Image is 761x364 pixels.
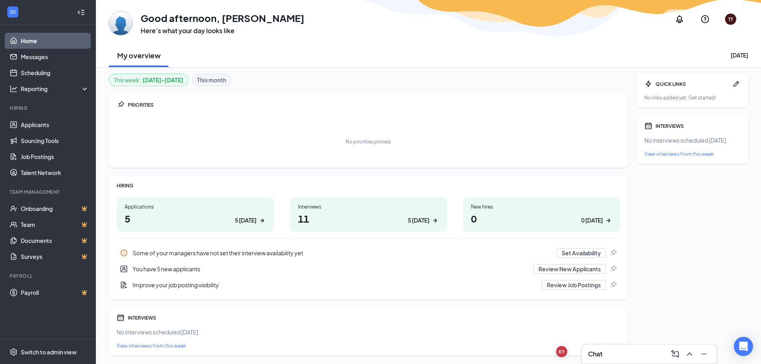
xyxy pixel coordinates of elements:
[117,277,620,293] div: Improve your job posting visibility
[290,197,447,232] a: Interviews115 [DATE]ArrowRight
[117,245,620,261] div: Some of your managers have not set their interview availability yet
[346,138,391,145] div: No priorities pinned.
[120,249,128,257] svg: Info
[143,76,183,84] b: [DATE] - [DATE]
[21,133,89,149] a: Sourcing Tools
[732,80,740,88] svg: Pen
[463,197,620,232] a: New hires00 [DATE]ArrowRight
[133,265,529,273] div: You have 5 new applicants
[471,203,612,210] div: New hires
[117,50,161,60] h2: My overview
[117,314,125,322] svg: Calendar
[644,122,652,130] svg: Calendar
[609,281,617,289] svg: Pin
[21,249,89,265] a: SurveysCrown
[117,245,620,261] a: InfoSome of your managers have not set their interview availability yetSet AvailabilityPin
[117,342,620,349] a: View interviews from this week
[77,8,85,16] svg: Collapse
[117,261,620,277] div: You have 5 new applicants
[556,248,606,258] button: Set Availability
[141,11,304,25] h1: Good afternoon, [PERSON_NAME]
[644,136,740,144] div: No interviews scheduled [DATE].
[609,249,617,257] svg: Pin
[120,281,128,289] svg: DocumentAdd
[21,33,89,49] a: Home
[133,249,552,257] div: Some of your managers have not set their interview availability yet
[731,51,748,59] div: [DATE]
[117,182,620,189] div: HIRING
[21,233,89,249] a: DocumentsCrown
[21,65,89,81] a: Scheduling
[581,216,603,225] div: 0 [DATE]
[21,165,89,181] a: Talent Network
[21,284,89,300] a: PayrollCrown
[10,105,87,111] div: Hiring
[533,264,606,274] button: Review New Applicants
[10,273,87,279] div: Payroll
[117,101,125,109] svg: Pin
[235,216,256,225] div: 5 [DATE]
[21,85,89,93] div: Reporting
[685,349,694,359] svg: ChevronUp
[588,350,602,358] h3: Chat
[117,261,620,277] a: UserEntityYou have 5 new applicantsReview New ApplicantsPin
[128,101,620,108] div: PRIORITIES
[728,16,733,23] div: TT
[21,348,77,356] div: Switch to admin view
[471,212,612,225] h1: 0
[109,11,133,35] img: Tonia Turpin
[431,217,439,225] svg: ArrowRight
[117,328,620,336] div: No interviews scheduled [DATE].
[125,203,266,210] div: Applications
[609,265,617,273] svg: Pin
[21,149,89,165] a: Job Postings
[114,76,183,84] div: This week :
[670,349,680,359] svg: ComposeMessage
[558,348,565,355] div: KY
[258,217,266,225] svg: ArrowRight
[21,217,89,233] a: TeamCrown
[197,76,226,84] b: This month
[408,216,429,225] div: 5 [DATE]
[133,281,537,289] div: Improve your job posting visibility
[699,349,709,359] svg: Minimize
[644,94,740,101] div: No links added yet. Get started!
[644,80,652,88] svg: Bolt
[683,348,696,360] button: ChevronUp
[117,197,274,232] a: Applications55 [DATE]ArrowRight
[141,26,304,35] h3: Here’s what your day looks like
[669,348,682,360] button: ComposeMessage
[10,189,87,195] div: Team Management
[125,212,266,225] h1: 5
[656,81,729,88] div: QUICK LINKS
[656,123,740,129] div: INTERVIEWS
[700,14,710,24] svg: QuestionInfo
[298,203,439,210] div: Interviews
[734,337,753,356] div: Open Intercom Messenger
[542,280,606,290] button: Review Job Postings
[120,265,128,273] svg: UserEntity
[21,201,89,217] a: OnboardingCrown
[298,212,439,225] h1: 11
[128,314,620,321] div: INTERVIEWS
[644,151,740,157] a: View interviews from this week
[10,85,18,93] svg: Analysis
[117,277,620,293] a: DocumentAddImprove your job posting visibilityReview Job PostingsPin
[10,348,18,356] svg: Settings
[9,8,17,16] svg: WorkstreamLogo
[697,348,710,360] button: Minimize
[21,117,89,133] a: Applicants
[675,14,684,24] svg: Notifications
[21,49,89,65] a: Messages
[604,217,612,225] svg: ArrowRight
